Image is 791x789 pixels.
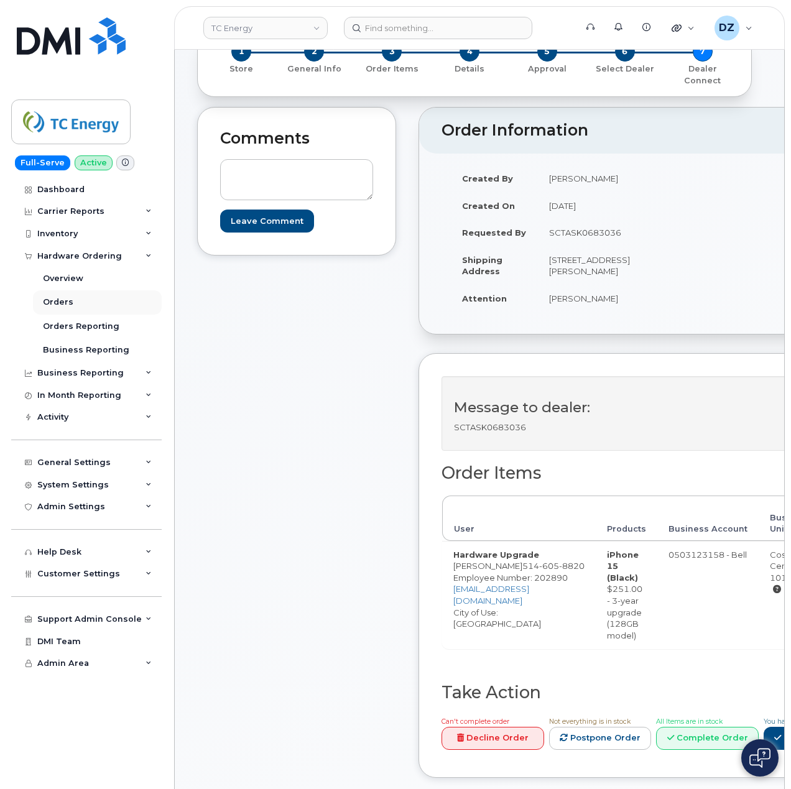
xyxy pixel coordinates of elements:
[508,62,586,75] a: 5 Approval
[537,42,557,62] span: 5
[382,42,402,62] span: 3
[657,496,759,541] th: Business Account
[586,62,664,75] a: 6 Select Dealer
[538,192,662,219] td: [DATE]
[462,255,502,277] strong: Shipping Address
[549,717,631,726] span: Not everything is in stock
[442,541,596,649] td: [PERSON_NAME] City of Use: [GEOGRAPHIC_DATA]
[462,173,513,183] strong: Created By
[442,727,544,750] a: Decline Order
[706,16,761,40] div: Devon Zellars
[538,219,662,246] td: SCTASK0683036
[596,541,657,649] td: $251.00 - 3-year upgrade (128GB model)
[559,561,585,571] span: 8820
[615,42,635,62] span: 6
[358,63,426,75] p: Order Items
[462,201,515,211] strong: Created On
[431,62,509,75] a: 4 Details
[453,573,568,583] span: Employee Number: 202890
[462,228,526,238] strong: Requested By
[657,541,759,649] td: 0503123158 - Bell
[538,165,662,192] td: [PERSON_NAME]
[656,717,723,726] span: All Items are in stock
[353,62,431,75] a: 3 Order Items
[344,17,532,39] input: Find something...
[538,285,662,312] td: [PERSON_NAME]
[304,42,324,62] span: 2
[203,17,328,39] a: TC Energy
[538,246,662,285] td: [STREET_ADDRESS][PERSON_NAME]
[442,496,596,541] th: User
[719,21,734,35] span: DZ
[220,210,314,233] input: Leave Comment
[663,16,703,40] div: Quicklinks
[208,62,275,75] a: 1 Store
[539,561,559,571] span: 605
[522,561,585,571] span: 514
[213,63,271,75] p: Store
[549,727,652,750] a: Postpone Order
[275,62,353,75] a: 2 General Info
[220,130,373,147] h2: Comments
[591,63,659,75] p: Select Dealer
[749,748,770,768] img: Open chat
[607,550,639,583] strong: iPhone 15 (Black)
[453,584,529,606] a: [EMAIL_ADDRESS][DOMAIN_NAME]
[460,42,479,62] span: 4
[280,63,348,75] p: General Info
[656,727,759,750] a: Complete Order
[231,42,251,62] span: 1
[453,550,539,560] strong: Hardware Upgrade
[462,293,507,303] strong: Attention
[436,63,504,75] p: Details
[442,717,509,726] span: Can't complete order
[513,63,581,75] p: Approval
[596,496,657,541] th: Products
